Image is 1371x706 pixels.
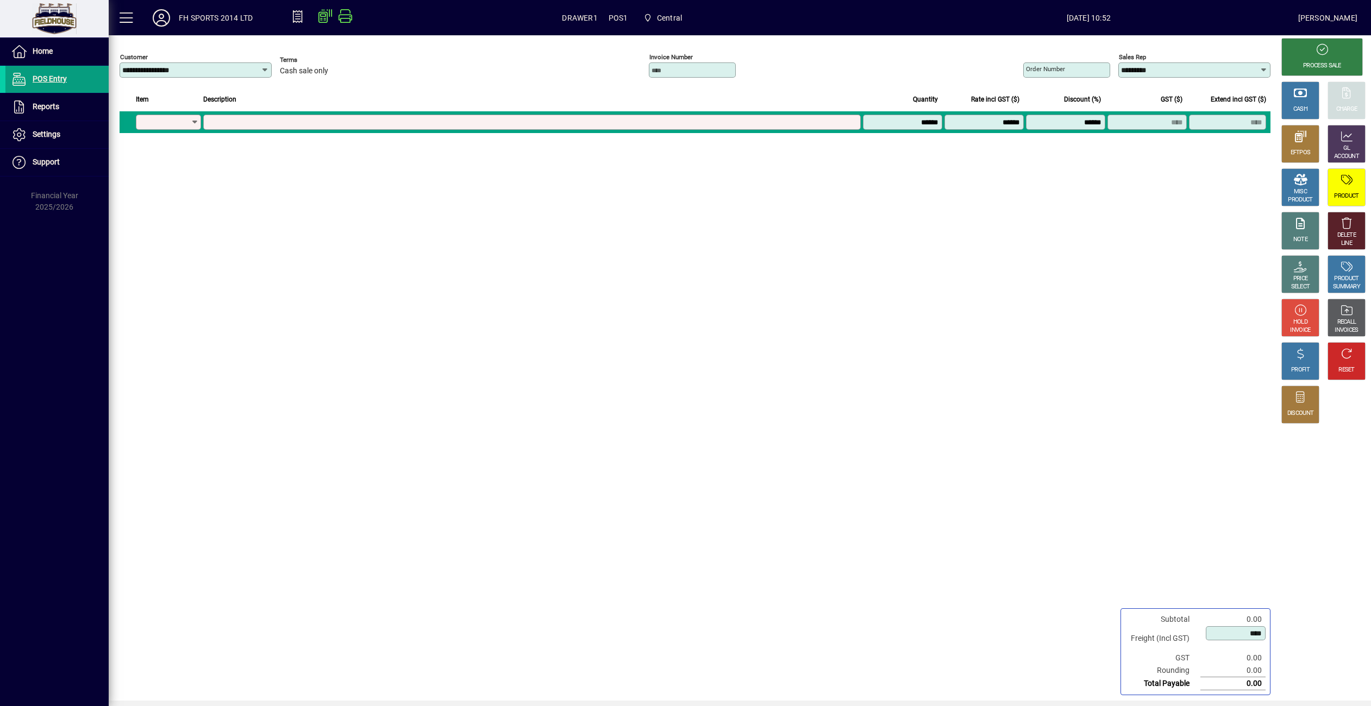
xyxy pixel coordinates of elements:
[1337,318,1356,326] div: RECALL
[1291,366,1310,374] div: PROFIT
[33,130,60,138] span: Settings
[33,157,60,166] span: Support
[1200,664,1266,677] td: 0.00
[1303,62,1341,70] div: PROCESS SALE
[1125,677,1200,690] td: Total Payable
[1125,613,1200,626] td: Subtotal
[1119,53,1146,61] mat-label: Sales rep
[33,47,53,55] span: Home
[1026,65,1065,73] mat-label: Order number
[1335,326,1358,335] div: INVOICES
[638,8,686,28] span: Central
[1125,626,1200,652] td: Freight (Incl GST)
[1334,275,1359,283] div: PRODUCT
[1336,105,1357,114] div: CHARGE
[1334,153,1359,161] div: ACCOUNT
[136,93,149,105] span: Item
[1291,283,1310,291] div: SELECT
[1293,105,1307,114] div: CASH
[280,67,328,75] span: Cash sale only
[1290,326,1310,335] div: INVOICE
[913,93,938,105] span: Quantity
[1211,93,1266,105] span: Extend incl GST ($)
[1337,231,1356,239] div: DELETE
[1293,318,1307,326] div: HOLD
[1298,9,1357,27] div: [PERSON_NAME]
[1338,366,1355,374] div: RESET
[1291,149,1311,157] div: EFTPOS
[1294,188,1307,196] div: MISC
[1200,677,1266,690] td: 0.00
[5,38,109,65] a: Home
[5,121,109,148] a: Settings
[1125,652,1200,664] td: GST
[1341,239,1352,248] div: LINE
[1334,192,1359,200] div: PRODUCT
[120,53,148,61] mat-label: Customer
[33,102,59,111] span: Reports
[280,56,345,64] span: Terms
[1125,664,1200,677] td: Rounding
[1200,613,1266,626] td: 0.00
[657,9,682,27] span: Central
[33,74,67,83] span: POS Entry
[1293,236,1307,244] div: NOTE
[1287,409,1313,418] div: DISCOUNT
[971,93,1019,105] span: Rate incl GST ($)
[5,149,109,176] a: Support
[1161,93,1182,105] span: GST ($)
[1064,93,1101,105] span: Discount (%)
[1333,283,1360,291] div: SUMMARY
[179,9,253,27] div: FH SPORTS 2014 LTD
[609,9,628,27] span: POS1
[5,93,109,121] a: Reports
[1200,652,1266,664] td: 0.00
[203,93,236,105] span: Description
[1343,144,1350,153] div: GL
[562,9,597,27] span: DRAWER1
[649,53,693,61] mat-label: Invoice number
[1288,196,1312,204] div: PRODUCT
[879,9,1298,27] span: [DATE] 10:52
[144,8,179,28] button: Profile
[1293,275,1308,283] div: PRICE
